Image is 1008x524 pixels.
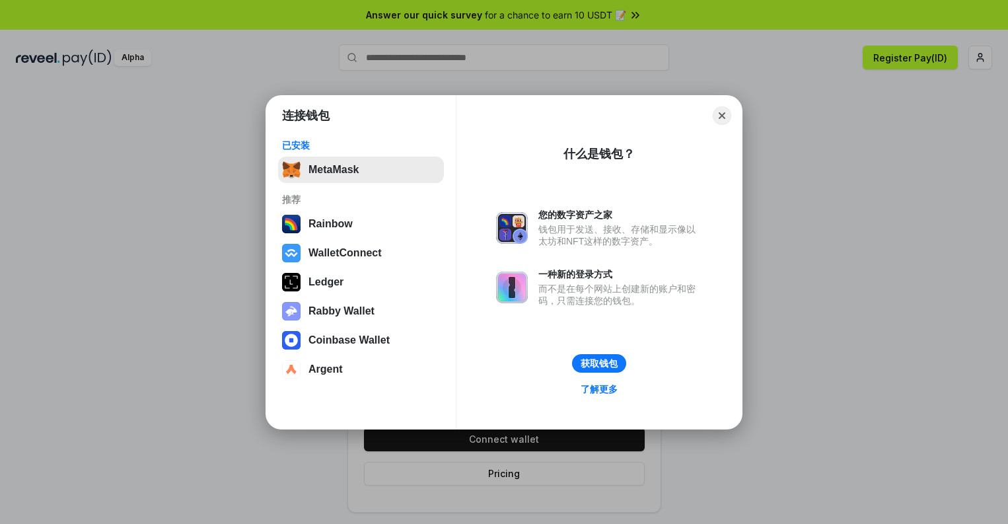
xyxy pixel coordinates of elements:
div: 已安装 [282,139,440,151]
div: 钱包用于发送、接收、存储和显示像以太坊和NFT这样的数字资产。 [538,223,702,247]
div: Rainbow [308,218,353,230]
button: Close [713,106,731,125]
div: 获取钱包 [581,357,618,369]
div: Ledger [308,276,343,288]
button: Coinbase Wallet [278,327,444,354]
div: Coinbase Wallet [308,334,390,346]
div: 推荐 [282,194,440,206]
div: Argent [308,363,343,375]
img: svg+xml,%3Csvg%20xmlns%3D%22http%3A%2F%2Fwww.w3.org%2F2000%2Fsvg%22%20fill%3D%22none%22%20viewBox... [496,212,528,244]
img: svg+xml,%3Csvg%20xmlns%3D%22http%3A%2F%2Fwww.w3.org%2F2000%2Fsvg%22%20fill%3D%22none%22%20viewBox... [282,302,301,320]
button: 获取钱包 [572,354,626,373]
div: 一种新的登录方式 [538,268,702,280]
div: 了解更多 [581,383,618,395]
button: Argent [278,356,444,383]
img: svg+xml,%3Csvg%20width%3D%2228%22%20height%3D%2228%22%20viewBox%3D%220%200%2028%2028%22%20fill%3D... [282,244,301,262]
img: svg+xml,%3Csvg%20width%3D%2228%22%20height%3D%2228%22%20viewBox%3D%220%200%2028%2028%22%20fill%3D... [282,360,301,379]
img: svg+xml,%3Csvg%20xmlns%3D%22http%3A%2F%2Fwww.w3.org%2F2000%2Fsvg%22%20width%3D%2228%22%20height%3... [282,273,301,291]
img: svg+xml,%3Csvg%20xmlns%3D%22http%3A%2F%2Fwww.w3.org%2F2000%2Fsvg%22%20fill%3D%22none%22%20viewBox... [496,272,528,303]
button: MetaMask [278,157,444,183]
button: Rabby Wallet [278,298,444,324]
h1: 连接钱包 [282,108,330,124]
button: WalletConnect [278,240,444,266]
div: 您的数字资产之家 [538,209,702,221]
div: 什么是钱包？ [563,146,635,162]
img: svg+xml,%3Csvg%20fill%3D%22none%22%20height%3D%2233%22%20viewBox%3D%220%200%2035%2033%22%20width%... [282,161,301,179]
div: Rabby Wallet [308,305,375,317]
img: svg+xml,%3Csvg%20width%3D%2228%22%20height%3D%2228%22%20viewBox%3D%220%200%2028%2028%22%20fill%3D... [282,331,301,350]
img: svg+xml,%3Csvg%20width%3D%22120%22%20height%3D%22120%22%20viewBox%3D%220%200%20120%20120%22%20fil... [282,215,301,233]
button: Rainbow [278,211,444,237]
a: 了解更多 [573,381,626,398]
div: 而不是在每个网站上创建新的账户和密码，只需连接您的钱包。 [538,283,702,307]
button: Ledger [278,269,444,295]
div: MetaMask [308,164,359,176]
div: WalletConnect [308,247,382,259]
